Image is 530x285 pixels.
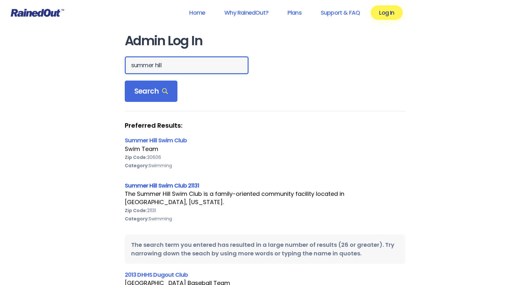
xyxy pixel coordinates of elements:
div: 30606 [125,153,406,161]
b: Zip Code: [125,154,147,160]
h1: Admin Log In [125,34,406,48]
span: Search [134,87,168,96]
a: Summer Hill Swim Club [125,136,187,144]
div: 2013 DHHS Dugout Club [125,270,406,279]
div: Search [125,81,178,102]
a: Why RainedOut? [216,5,277,20]
a: Home [181,5,213,20]
a: Summer Hill Swim Club 21131 [125,182,199,189]
div: Swimming [125,215,406,223]
b: Category: [125,162,149,169]
a: Log In [371,5,402,20]
a: 2013 DHHS Dugout Club [125,271,188,279]
div: Swim Team [125,145,406,153]
div: The Summer Hill Swim Club is a family-oriented community facility located in [GEOGRAPHIC_DATA], [... [125,190,406,206]
div: The search term you entered has resulted in a large number of results (26 or greater). Try narrow... [125,234,406,264]
div: Swimming [125,161,406,170]
div: 21131 [125,206,406,215]
div: Summer Hill Swim Club 21131 [125,181,406,190]
b: Category: [125,216,149,222]
a: Plans [279,5,310,20]
b: Zip Code: [125,207,147,214]
strong: Preferred Results: [125,121,406,130]
a: Support & FAQ [312,5,368,20]
input: Search Orgs… [125,56,249,74]
div: Summer Hill Swim Club [125,136,406,145]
